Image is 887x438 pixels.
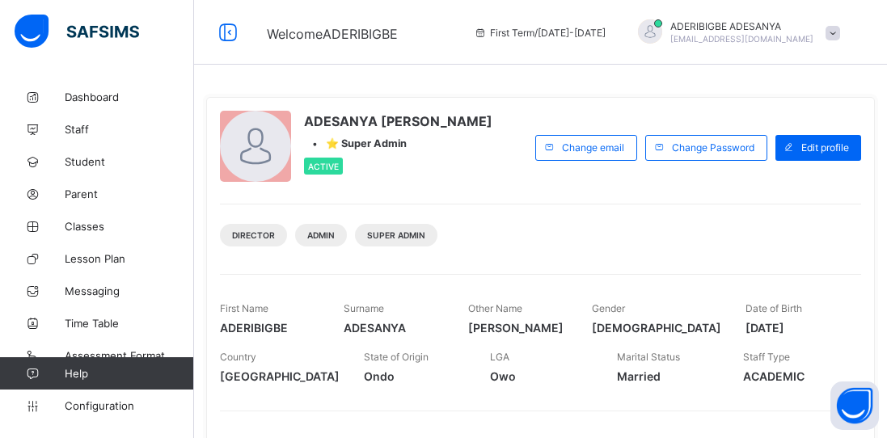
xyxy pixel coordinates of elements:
span: Lesson Plan [65,252,194,265]
span: Surname [344,302,384,314]
span: LGA [490,351,509,363]
div: ADERIBIGBEADESANYA [622,19,848,46]
button: Open asap [830,381,879,430]
div: • [304,137,492,150]
span: Edit profile [801,141,849,154]
span: Date of Birth [746,302,802,314]
span: First Name [220,302,268,314]
span: [DATE] [746,321,845,335]
span: Other Name [468,302,522,314]
span: Parent [65,187,194,200]
span: Help [65,367,193,380]
span: Marital Status [617,351,680,363]
span: Super Admin [367,230,425,240]
span: [EMAIL_ADDRESS][DOMAIN_NAME] [670,34,813,44]
span: Classes [65,220,194,233]
span: ADESANYA [344,321,443,335]
span: Time Table [65,317,194,330]
span: ADERIBIGBE ADESANYA [670,20,813,32]
span: session/term information [474,27,606,39]
span: Dashboard [65,91,194,103]
span: ACADEMIC [743,369,845,383]
span: [PERSON_NAME] [468,321,568,335]
span: Assessment Format [65,349,194,362]
span: Configuration [65,399,193,412]
span: Active [308,162,339,171]
span: [GEOGRAPHIC_DATA] [220,369,340,383]
span: [DEMOGRAPHIC_DATA] [592,321,721,335]
span: Staff [65,123,194,136]
img: safsims [15,15,139,48]
span: ADESANYA [PERSON_NAME] [304,113,492,129]
span: State of Origin [364,351,429,363]
span: Welcome ADERIBIGBE [267,26,398,42]
span: Staff Type [743,351,790,363]
span: Change email [562,141,624,154]
span: Gender [592,302,625,314]
span: Messaging [65,284,194,297]
span: Change Password [672,141,754,154]
span: Married [617,369,719,383]
span: DIRECTOR [232,230,275,240]
span: Country [220,351,256,363]
span: ⭐ Super Admin [326,137,407,150]
span: Admin [307,230,335,240]
span: ADERIBIGBE [220,321,319,335]
span: Student [65,155,194,168]
span: Owo [490,369,592,383]
span: Ondo [364,369,466,383]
